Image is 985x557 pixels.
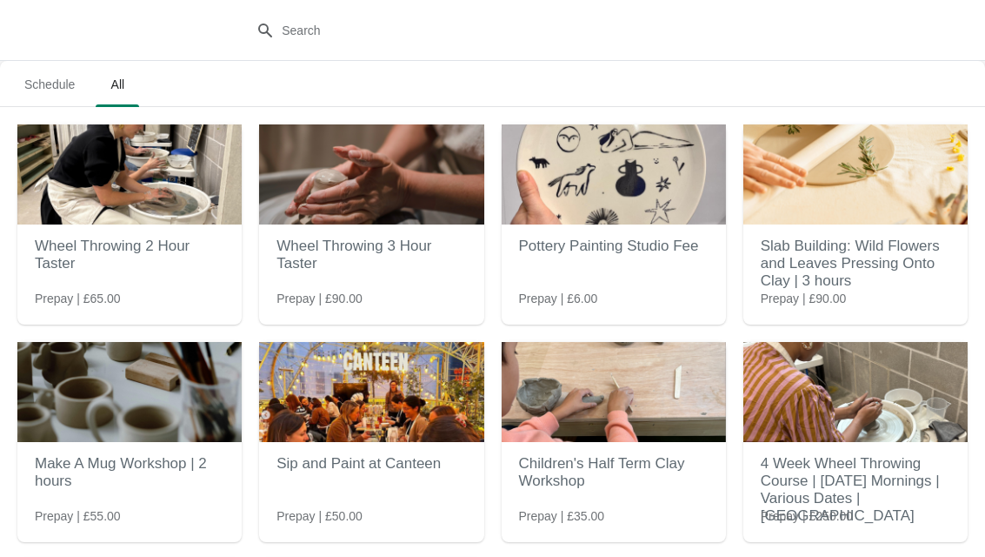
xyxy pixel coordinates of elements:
h2: Make A Mug Workshop | 2 hours [35,446,224,499]
h2: 4 Week Wheel Throwing Course | [DATE] Mornings | Various Dates | [GEOGRAPHIC_DATA] [761,446,950,534]
h2: Wheel Throwing 2 Hour Taster [35,229,224,281]
img: Pottery Painting Studio Fee [502,124,726,225]
span: Prepay | £55.00 [35,507,121,525]
img: Children's Half Term Clay Workshop [502,342,726,442]
h2: Pottery Painting Studio Fee [519,229,709,264]
img: Wheel Throwing 3 Hour Taster [259,124,483,225]
span: Prepay | £35.00 [519,507,605,525]
span: Schedule [10,69,89,100]
input: Search [281,15,739,46]
img: Make A Mug Workshop | 2 hours [17,342,242,442]
h2: Wheel Throwing 3 Hour Taster [276,229,466,281]
img: Slab Building: Wild Flowers and Leaves Pressing Onto Clay | 3 hours [743,124,968,225]
h2: Children's Half Term Clay Workshop [519,446,709,499]
span: Prepay | £90.00 [276,290,363,307]
img: 4 Week Wheel Throwing Course | Saturday Mornings | Various Dates | Greenwich Studio [743,342,968,442]
span: All [96,69,139,100]
img: Sip and Paint at Canteen [259,342,483,442]
span: Prepay | £250.00 [761,507,853,525]
span: Prepay | £90.00 [761,290,847,307]
h2: Sip and Paint at Canteen [276,446,466,481]
span: Prepay | £50.00 [276,507,363,525]
img: Wheel Throwing 2 Hour Taster [17,124,242,225]
span: Prepay | £65.00 [35,290,121,307]
span: Prepay | £6.00 [519,290,598,307]
h2: Slab Building: Wild Flowers and Leaves Pressing Onto Clay | 3 hours [761,229,950,299]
